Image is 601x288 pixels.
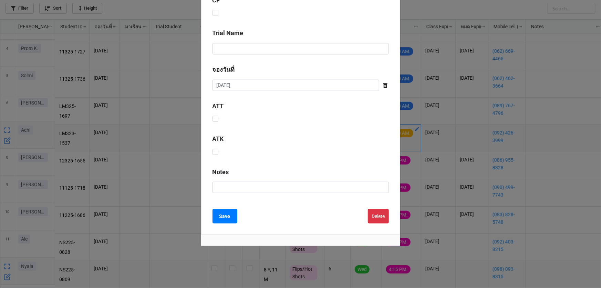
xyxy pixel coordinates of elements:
[213,28,243,38] label: Trial Name
[213,134,224,144] label: ATK
[368,209,389,224] button: Delete
[213,209,237,224] button: Save
[213,167,229,177] label: Notes
[219,213,230,220] b: Save
[213,101,224,111] label: ATT
[213,80,379,91] input: Date
[213,65,235,75] label: จองวันที่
